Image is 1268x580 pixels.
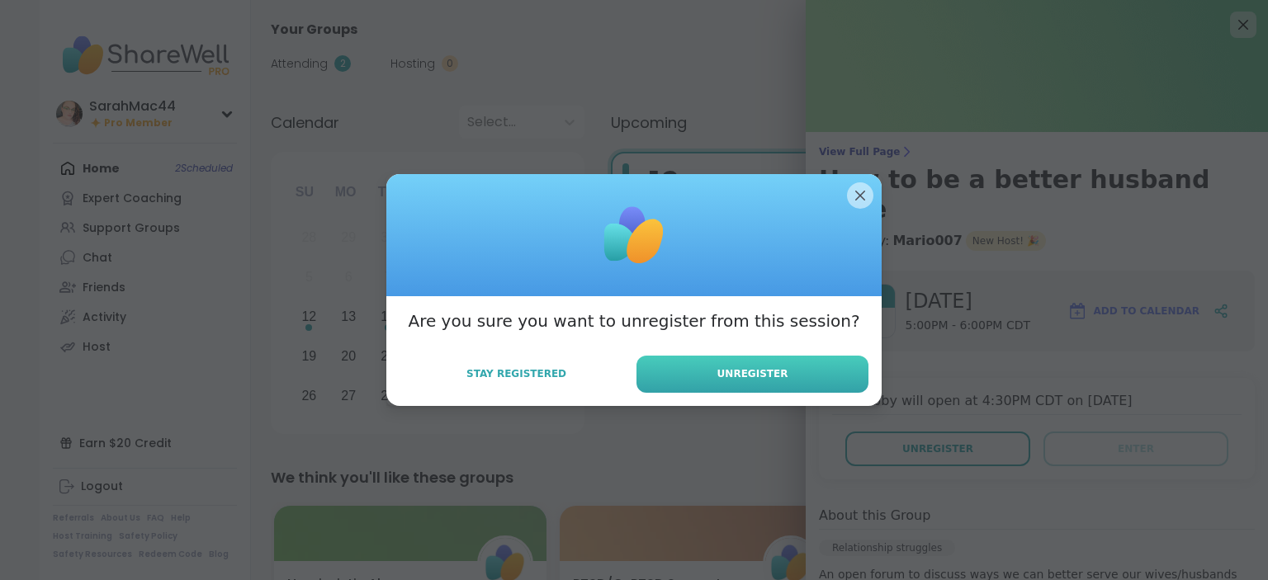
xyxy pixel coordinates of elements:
span: Stay Registered [466,366,566,381]
button: Unregister [636,356,868,393]
span: Unregister [717,366,788,381]
h3: Are you sure you want to unregister from this session? [408,309,859,332]
button: Stay Registered [400,356,633,391]
img: ShareWell Logomark [593,194,675,276]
